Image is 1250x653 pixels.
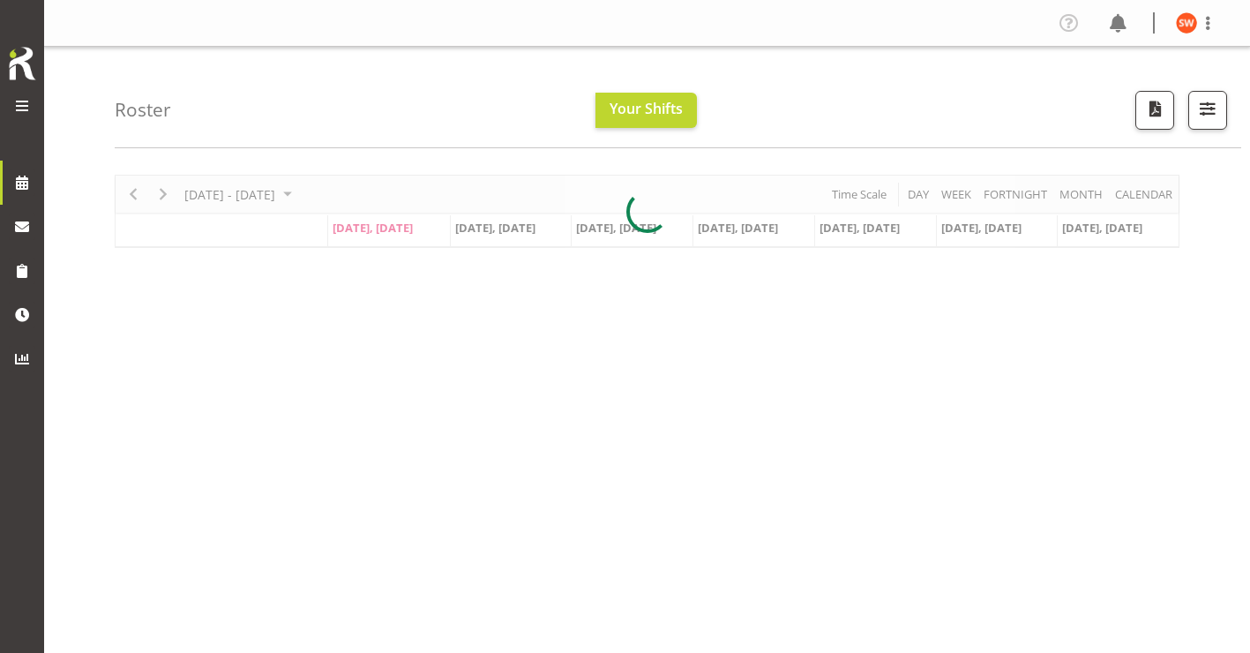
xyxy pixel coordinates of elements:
[1176,12,1197,34] img: shannon-whelan11890.jpg
[1188,91,1227,130] button: Filter Shifts
[595,93,697,128] button: Your Shifts
[4,44,40,83] img: Rosterit icon logo
[1135,91,1174,130] button: Download a PDF of the roster according to the set date range.
[610,99,683,118] span: Your Shifts
[115,100,171,120] h4: Roster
